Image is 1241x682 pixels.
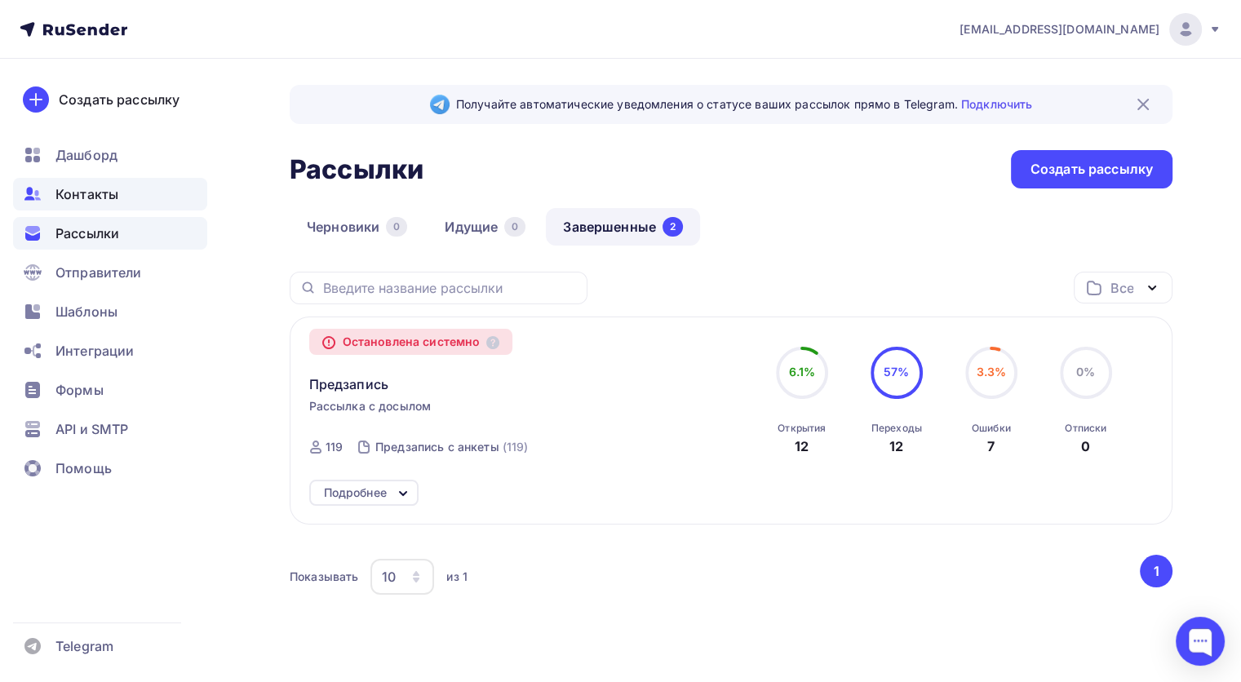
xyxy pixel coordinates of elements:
div: Открытия [778,422,826,435]
span: Telegram [55,636,113,656]
span: Шаблоны [55,302,117,321]
div: (119) [503,439,529,455]
a: Подключить [961,97,1032,111]
a: Формы [13,374,207,406]
a: [EMAIL_ADDRESS][DOMAIN_NAME] [960,13,1221,46]
div: Остановлена системно [309,329,513,355]
div: 2 [663,217,683,237]
div: Подробнее [324,483,387,503]
button: Все [1074,272,1172,303]
span: [EMAIL_ADDRESS][DOMAIN_NAME] [960,21,1159,38]
div: Все [1110,278,1133,298]
input: Введите название рассылки [323,279,578,297]
div: Создать рассылку [1030,160,1153,179]
a: Предзапись с анкеты (119) [374,434,530,460]
div: 0 [386,217,407,237]
div: 119 [326,439,343,455]
a: Идущие0 [428,208,543,246]
div: 10 [382,567,396,587]
a: Шаблоны [13,295,207,328]
span: Дашборд [55,145,117,165]
span: Контакты [55,184,118,204]
span: Формы [55,380,104,400]
div: 7 [987,436,995,456]
div: Переходы [871,422,922,435]
img: Telegram [430,95,450,114]
span: Рассылка с досылом [309,398,432,414]
button: 10 [370,558,435,596]
span: Интеграции [55,341,134,361]
span: 0% [1076,365,1095,379]
a: Завершенные2 [546,208,700,246]
div: Создать рассылку [59,90,180,109]
span: 57% [884,365,909,379]
div: 0 [1081,436,1090,456]
span: API и SMTP [55,419,128,439]
div: Отписки [1065,422,1106,435]
span: 3.3% [976,365,1006,379]
div: 12 [889,436,903,456]
div: 12 [795,436,809,456]
span: Получайте автоматические уведомления о статусе ваших рассылок прямо в Telegram. [456,96,1032,113]
ul: Pagination [1137,555,1173,587]
div: Показывать [290,569,358,585]
a: Контакты [13,178,207,210]
div: Предзапись с анкеты [375,439,499,455]
span: Помощь [55,458,112,478]
a: Черновики0 [290,208,424,246]
div: из 1 [446,569,468,585]
span: 6.1% [788,365,815,379]
a: Отправители [13,256,207,289]
a: Дашборд [13,139,207,171]
span: Рассылки [55,224,119,243]
h2: Рассылки [290,153,423,186]
span: Отправители [55,263,142,282]
div: Ошибки [972,422,1011,435]
a: Рассылки [13,217,207,250]
span: Предзапись [309,374,388,394]
div: 0 [504,217,525,237]
button: Go to page 1 [1140,555,1172,587]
